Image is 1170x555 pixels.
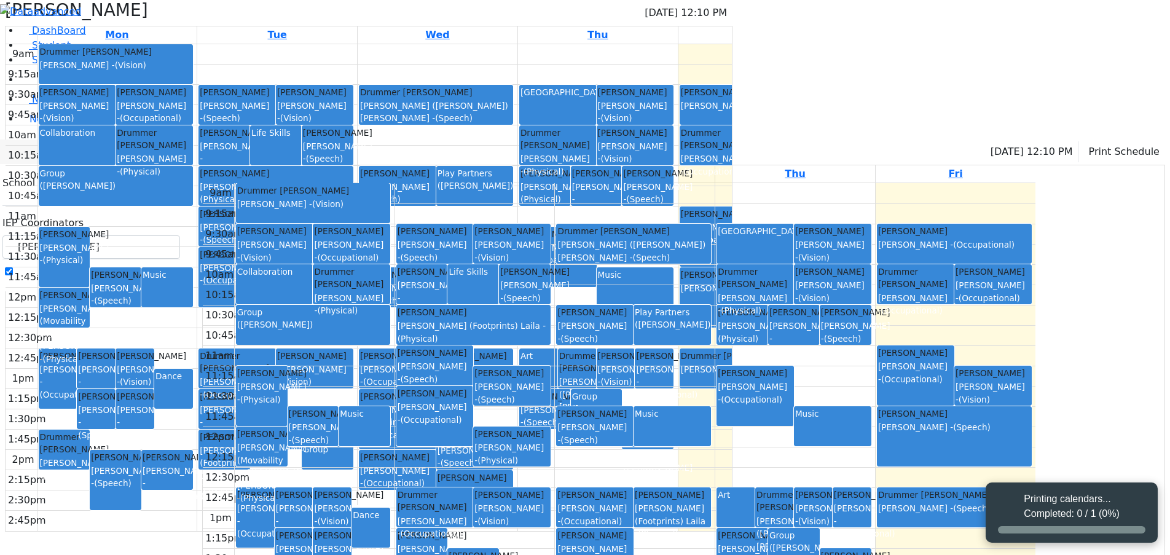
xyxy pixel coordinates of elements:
[240,253,272,262] span: (Vision)
[2,235,180,259] input: Search
[401,374,438,384] span: (Speech)
[117,363,153,388] div: [PERSON_NAME] -
[203,328,252,343] div: 10:45am
[769,346,831,356] span: (Occupational)
[6,67,48,82] div: 9:15am
[585,26,611,44] a: September 18, 2025
[956,380,1031,406] div: [PERSON_NAME] -
[959,395,990,404] span: (Vision)
[40,86,115,98] div: [PERSON_NAME]
[718,367,793,379] div: [PERSON_NAME]
[878,489,1031,501] div: Drummer [PERSON_NAME]
[477,516,509,526] span: (Vision)
[6,108,48,122] div: 9:45am
[120,167,160,176] span: (Physical)
[795,266,870,278] div: [PERSON_NAME]
[91,269,140,281] div: [PERSON_NAME]
[598,100,673,125] div: [PERSON_NAME] -
[449,266,498,278] div: Life Skills
[40,228,89,240] div: [PERSON_NAME]
[398,334,438,344] span: (Physical)
[353,509,389,521] div: Dance
[237,529,299,538] span: (Occupational)
[557,529,632,541] div: [PERSON_NAME]
[200,431,249,443] div: [PERSON_NAME]
[203,369,252,384] div: 11:15am
[560,435,598,445] span: (Speech)
[623,167,672,179] div: [PERSON_NAME]
[314,529,350,541] div: [PERSON_NAME]
[237,198,389,210] div: [PERSON_NAME] -
[769,529,819,541] div: Group
[6,392,49,406] div: 1:15pm
[638,529,678,538] span: (Physical)
[398,266,447,278] div: [PERSON_NAME]
[474,225,549,237] div: [PERSON_NAME]
[203,531,246,546] div: 1:15pm
[143,269,192,281] div: Music
[557,306,632,318] div: [PERSON_NAME]
[40,302,89,365] div: [PERSON_NAME] (Movability PT) [PERSON_NAME] -
[117,390,153,403] div: [PERSON_NAME]
[681,100,833,112] div: [PERSON_NAME] -
[200,350,275,375] div: Drummer [PERSON_NAME]
[718,334,758,344] span: (Physical)
[1024,492,1120,521] div: Printing calendars... Completed: 0 / 1 (0%)
[718,266,793,291] div: Drummer [PERSON_NAME]
[635,502,710,540] div: [PERSON_NAME] (Footprints) Laila -
[40,179,192,192] div: ([PERSON_NAME])
[143,491,204,501] span: (Occupational)
[834,529,895,538] span: (Occupational)
[40,431,89,456] div: Drummer [PERSON_NAME]
[474,441,549,466] div: [PERSON_NAME] -
[398,515,473,540] div: [PERSON_NAME] -
[203,308,252,323] div: 10:30am
[681,152,756,178] div: [PERSON_NAME] -
[557,502,632,527] div: [PERSON_NAME] -
[6,310,55,325] div: 12:15pm
[360,86,512,98] div: Drummer [PERSON_NAME]
[203,450,252,465] div: 12:15pm
[560,516,622,526] span: (Occupational)
[718,380,793,406] div: [PERSON_NAME] -
[251,127,300,139] div: Life Skills
[277,100,352,125] div: [PERSON_NAME] -
[289,407,338,420] div: [PERSON_NAME]
[200,208,275,220] div: [PERSON_NAME]
[6,168,55,183] div: 10:30am
[798,293,830,303] span: (Vision)
[40,457,89,482] div: [PERSON_NAME] -
[756,489,793,514] div: Drummer [PERSON_NAME]
[360,181,435,206] div: [PERSON_NAME] -
[237,318,389,331] div: ([PERSON_NAME])
[520,127,595,152] div: Drummer [PERSON_NAME]
[314,489,350,501] div: [PERSON_NAME]
[718,529,767,541] div: [PERSON_NAME]
[91,465,140,490] div: [PERSON_NAME] -
[120,113,181,123] span: (Occupational)
[203,409,252,424] div: 11:45am
[438,167,512,179] div: Play Partners
[20,25,86,36] a: DashBoard
[881,305,943,315] span: (Occupational)
[520,181,570,206] div: [PERSON_NAME]
[40,289,89,301] div: [PERSON_NAME]
[117,100,192,125] div: [PERSON_NAME] -
[200,86,275,98] div: [PERSON_NAME]
[207,186,234,200] div: 9am
[718,489,754,501] div: Art
[237,367,286,379] div: [PERSON_NAME]
[203,348,236,363] div: 11am
[834,502,870,540] div: [PERSON_NAME] -
[237,238,312,264] div: [PERSON_NAME] -
[237,184,389,197] div: Drummer [PERSON_NAME]
[398,306,549,318] div: [PERSON_NAME]
[42,113,74,123] span: (Vision)
[503,293,541,303] span: (Speech)
[959,293,1020,303] span: (Occupational)
[881,374,943,384] span: (Occupational)
[10,47,37,61] div: 9am
[40,100,115,125] div: [PERSON_NAME] -
[42,354,83,364] span: (Physical)
[200,181,351,206] div: [PERSON_NAME] (Footprints) Laila -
